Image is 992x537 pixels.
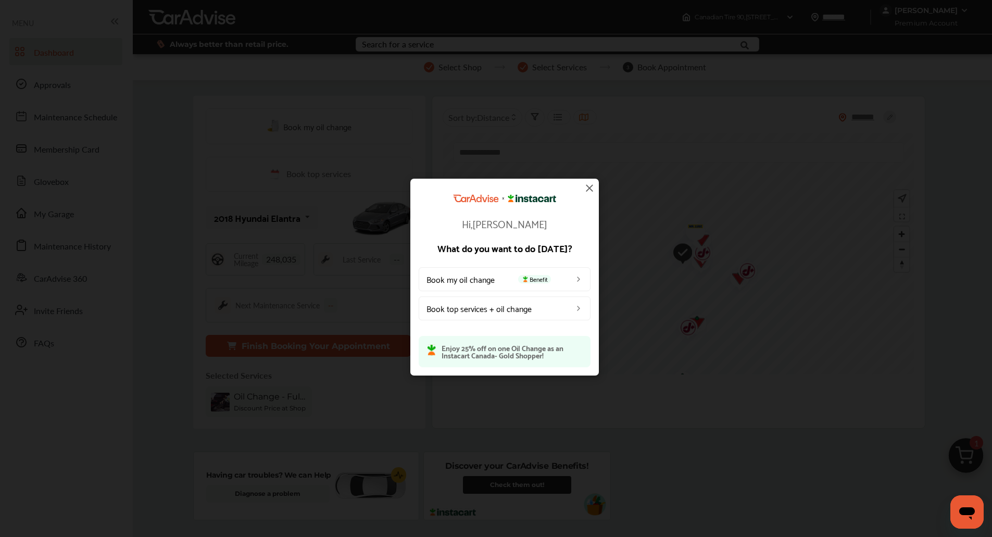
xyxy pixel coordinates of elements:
a: Book my oil changeBenefit [419,267,591,291]
a: Book top services + oil change [419,296,591,320]
img: CarAdvise Instacart Logo [453,194,556,203]
p: Enjoy 25% off on one Oil Change as an Instacart Canada- Gold Shopper! [442,344,582,358]
img: close-icon.a004319c.svg [583,182,596,194]
span: Benefit [518,274,551,283]
img: left_arrow_icon.0f472efe.svg [574,274,583,283]
img: instacart-icon.73bd83c2.svg [521,276,530,282]
p: What do you want to do [DATE]? [419,243,591,252]
img: instacart-icon.73bd83c2.svg [427,344,436,355]
p: Hi, [PERSON_NAME] [419,218,591,228]
iframe: Button to launch messaging window [950,495,984,529]
img: left_arrow_icon.0f472efe.svg [574,304,583,312]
